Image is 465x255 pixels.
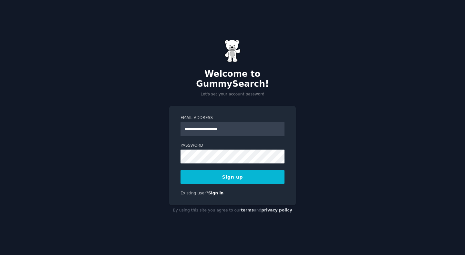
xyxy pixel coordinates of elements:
h2: Welcome to GummySearch! [169,69,296,89]
a: Sign in [208,191,224,195]
label: Password [181,143,284,149]
label: Email Address [181,115,284,121]
a: privacy policy [261,208,292,212]
a: terms [241,208,254,212]
button: Sign up [181,170,284,184]
img: Gummy Bear [224,40,241,62]
span: Existing user? [181,191,208,195]
p: Let's set your account password [169,92,296,97]
div: By using this site you agree to our and [169,205,296,216]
